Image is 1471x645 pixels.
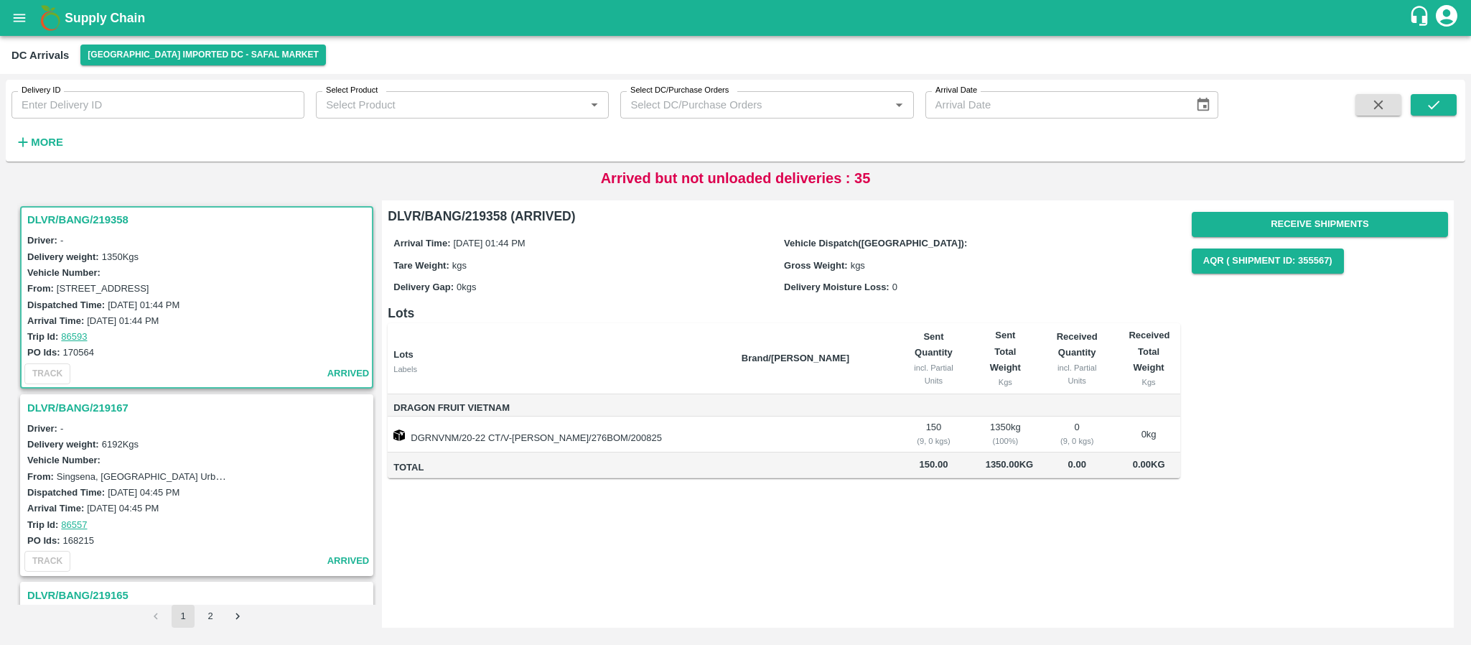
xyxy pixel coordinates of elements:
label: Arrival Time: [27,315,84,326]
td: 1350 kg [974,417,1037,453]
b: Sent Total Weight [990,330,1021,373]
button: Open [889,96,908,114]
span: 0.00 [1048,457,1106,473]
div: ( 100 %) [986,435,1025,447]
img: logo [36,4,65,32]
div: incl. Partial Units [1048,361,1106,388]
b: Supply Chain [65,11,145,25]
label: PO Ids: [27,347,60,358]
nav: pagination navigation [142,605,251,628]
input: Select Product [320,96,581,114]
td: 0 kg [1117,417,1180,453]
span: 150.00 [905,457,962,473]
span: kgs [851,260,865,271]
label: Vehicle Dispatch([GEOGRAPHIC_DATA]): [784,238,967,249]
a: 86593 [61,331,87,342]
div: Labels [393,363,730,376]
button: More [11,130,67,154]
span: - [60,423,63,434]
label: Dispatched Time: [27,487,105,498]
b: Received Total Weight [1129,330,1169,373]
td: DGRNVNM/20-22 CT/V-[PERSON_NAME]/276BOM/200825 [388,417,730,453]
h6: Lots [388,303,1180,323]
label: [STREET_ADDRESS] [57,283,149,294]
div: customer-support [1409,5,1434,31]
label: Delivery weight: [27,251,99,262]
button: Choose date [1190,91,1217,119]
label: Arrival Date [935,85,977,96]
img: box [393,430,405,441]
span: Dragon Fruit Vietnam [393,400,730,417]
label: Select DC/Purchase Orders [630,85,729,96]
label: PO Ids: [27,535,60,546]
label: Dispatched Time: [27,300,105,310]
label: From: [27,471,54,482]
td: 0 [1037,417,1117,453]
div: incl. Partial Units [905,361,962,388]
h3: DLVR/BANG/219358 [27,210,370,229]
button: open drawer [3,1,36,34]
label: [DATE] 01:44 PM [108,300,179,310]
label: Delivery weight: [27,439,99,450]
label: Vehicle Number: [27,455,101,465]
button: Go to page 2 [199,605,222,628]
div: Kgs [1129,376,1168,389]
a: Supply Chain [65,8,1409,28]
a: 86557 [61,519,87,530]
label: Gross Weight: [784,260,848,271]
h3: DLVR/BANG/219165 [27,586,370,605]
input: Arrival Date [925,91,1184,119]
div: DC Arrivals [11,46,69,65]
span: kgs [452,260,467,271]
span: [DATE] 01:44 PM [454,238,526,249]
b: Sent Quantity [915,331,953,358]
label: Arrival Time: [27,503,84,514]
button: Select DC [80,45,326,65]
span: 0 kgs [457,282,476,292]
label: Driver: [27,235,57,246]
span: arrived [327,366,370,382]
label: Select Product [326,85,378,96]
button: Open [585,96,604,114]
label: [DATE] 04:45 PM [87,503,159,514]
label: 170564 [63,347,94,358]
div: ( 9, 0 kgs) [1048,435,1106,447]
span: Total [393,460,730,476]
input: Enter Delivery ID [11,91,304,119]
label: Delivery Gap: [393,282,454,292]
strong: More [31,136,63,148]
h6: DLVR/BANG/219358 (ARRIVED) [388,206,1180,226]
td: 150 [893,417,973,453]
button: page 1 [172,605,195,628]
label: [DATE] 01:44 PM [87,315,159,326]
label: Tare Weight: [393,260,449,271]
b: Lots [393,349,413,360]
b: Brand/[PERSON_NAME] [742,353,849,363]
div: Kgs [986,376,1025,389]
p: Arrived but not unloaded deliveries : 35 [601,167,871,189]
label: From: [27,283,54,294]
label: Trip Id: [27,519,58,530]
label: 1350 Kgs [102,251,139,262]
button: Go to next page [226,605,249,628]
label: Trip Id: [27,331,58,342]
span: 1350.00 Kg [986,459,1034,470]
label: Delivery Moisture Loss: [784,282,889,292]
label: Driver: [27,423,57,434]
div: account of current user [1434,3,1460,33]
div: ( 9, 0 kgs) [905,435,962,447]
label: Singsena, [GEOGRAPHIC_DATA] Urban, huskar, [GEOGRAPHIC_DATA] [57,470,361,482]
label: [DATE] 04:45 PM [108,487,179,498]
label: 6192 Kgs [102,439,139,450]
label: Delivery ID [22,85,60,96]
span: arrived [327,553,370,570]
h3: DLVR/BANG/219167 [27,399,370,417]
label: 168215 [63,535,94,546]
button: Receive Shipments [1192,212,1448,237]
span: 0 [892,282,897,292]
input: Select DC/Purchase Orders [625,96,867,114]
button: AQR ( Shipment Id: 355567) [1192,249,1344,274]
label: Vehicle Number: [27,267,101,278]
span: - [60,235,63,246]
label: Arrival Time: [393,238,450,249]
